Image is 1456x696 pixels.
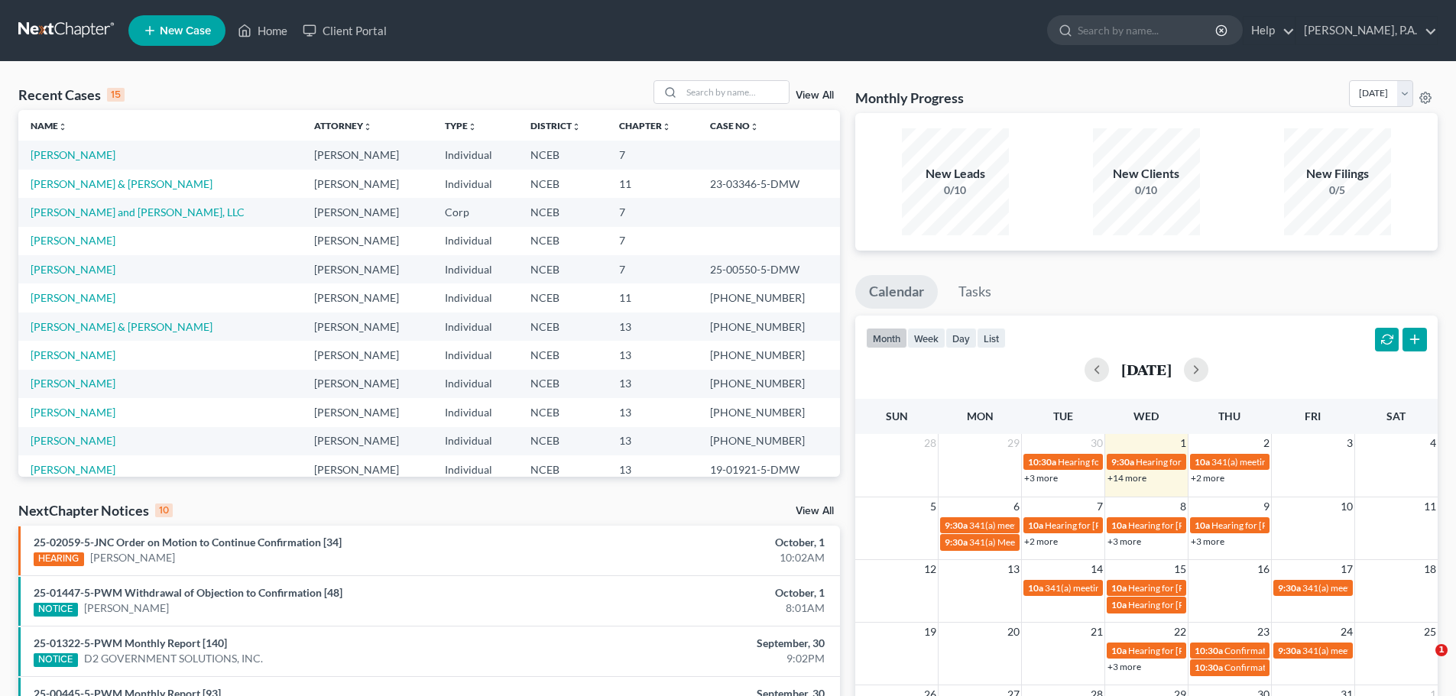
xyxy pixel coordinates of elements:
span: 11 [1422,497,1438,516]
span: 9:30a [945,536,968,548]
h3: Monthly Progress [855,89,964,107]
td: Individual [433,141,518,169]
div: NextChapter Notices [18,501,173,520]
td: [PHONE_NUMBER] [698,427,840,455]
td: 7 [607,198,698,226]
span: 10a [1111,520,1127,531]
td: Individual [433,170,518,198]
div: New Leads [902,165,1009,183]
span: Wed [1133,410,1159,422]
a: Typeunfold_more [445,120,477,131]
span: 341(a) meeting for [PERSON_NAME] Farms, LLC [1211,456,1405,468]
span: 6 [1012,497,1021,516]
i: unfold_more [58,122,67,131]
a: [PERSON_NAME] [31,234,115,247]
td: Individual [433,398,518,426]
a: [PERSON_NAME] [31,263,115,276]
td: [PERSON_NAME] [302,370,432,398]
span: 30 [1089,434,1104,452]
td: 13 [607,427,698,455]
span: New Case [160,25,211,37]
span: 1 [1435,644,1448,656]
a: +3 more [1024,472,1058,484]
td: Individual [433,312,518,341]
a: Help [1244,17,1295,44]
span: 10a [1195,520,1210,531]
a: [PERSON_NAME] [31,434,115,447]
span: 341(a) meeting for [PERSON_NAME] and [PERSON_NAME] [1045,582,1283,594]
td: NCEB [518,283,608,312]
span: Hearing for [PERSON_NAME] [1128,645,1247,656]
a: 25-01322-5-PWM Monthly Report [140] [34,636,227,649]
td: [PERSON_NAME] [302,427,432,455]
td: 7 [607,141,698,169]
span: Confirmation hearing for [PERSON_NAME] [1224,645,1398,656]
i: unfold_more [662,122,671,131]
a: [PERSON_NAME] [31,406,115,419]
div: 10 [155,503,173,517]
td: 13 [607,398,698,426]
span: 9:30a [945,520,968,531]
a: 25-01447-5-PWM Withdrawal of Objection to Confirmation [48] [34,586,342,599]
span: 3 [1345,434,1354,452]
i: unfold_more [468,122,477,131]
td: [PERSON_NAME] [302,312,432,341]
span: 10a [1111,645,1127,656]
td: 11 [607,283,698,312]
td: [PERSON_NAME] [302,341,432,369]
span: Fri [1305,410,1321,422]
td: Individual [433,427,518,455]
td: [PERSON_NAME] [302,283,432,312]
td: [PHONE_NUMBER] [698,312,840,341]
a: +3 more [1191,536,1224,547]
span: 14 [1089,560,1104,578]
span: 10:30a [1028,456,1056,468]
span: 21 [1089,623,1104,641]
span: Hearing for [PERSON_NAME] [1128,599,1247,610]
a: [PERSON_NAME] [90,550,175,565]
span: 1 [1179,434,1188,452]
div: 10:02AM [571,550,825,565]
span: 9:30a [1111,456,1134,468]
button: month [866,328,907,348]
td: 19-01921-5-DMW [698,455,840,484]
span: 18 [1422,560,1438,578]
div: 15 [107,88,125,102]
td: [PHONE_NUMBER] [698,370,840,398]
a: +3 more [1107,536,1141,547]
span: 10:30a [1195,662,1223,673]
span: 341(a) meeting for [PERSON_NAME] & [PERSON_NAME] [969,520,1198,531]
h2: [DATE] [1121,361,1172,377]
span: 15 [1172,560,1188,578]
span: 22 [1172,623,1188,641]
td: 23-03346-5-DMW [698,170,840,198]
td: [PERSON_NAME] [302,455,432,484]
span: 28 [923,434,938,452]
span: 9 [1262,497,1271,516]
a: [PERSON_NAME] [31,291,115,304]
span: 10:30a [1195,645,1223,656]
span: 23 [1256,623,1271,641]
span: 29 [1006,434,1021,452]
td: [PERSON_NAME] [302,170,432,198]
td: [PERSON_NAME] [302,141,432,169]
span: 341(a) meeting for [PERSON_NAME] [1302,582,1450,594]
td: 7 [607,255,698,283]
button: week [907,328,945,348]
a: View All [796,506,834,516]
span: Hearing for [PERSON_NAME] [1128,582,1247,594]
a: 25-02059-5-JNC Order on Motion to Continue Confirmation [34] [34,536,342,549]
td: [PHONE_NUMBER] [698,341,840,369]
td: [PERSON_NAME] [302,198,432,226]
span: Sat [1386,410,1406,422]
button: list [977,328,1006,348]
td: Individual [433,370,518,398]
div: 8:01AM [571,601,825,616]
span: Mon [967,410,994,422]
td: 7 [607,227,698,255]
span: 10a [1028,520,1043,531]
iframe: Intercom live chat [1404,644,1441,681]
td: 13 [607,341,698,369]
span: Hearing for [PERSON_NAME] [1211,520,1331,531]
td: Individual [433,255,518,283]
